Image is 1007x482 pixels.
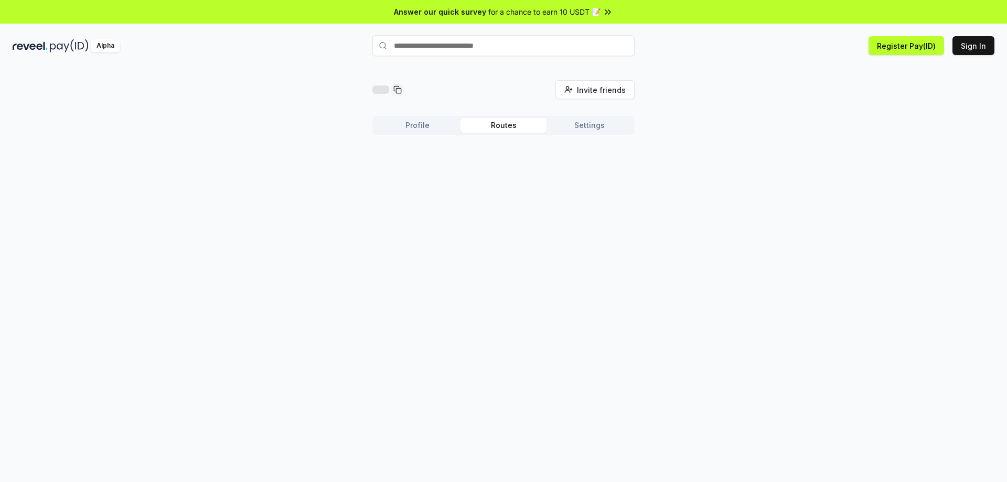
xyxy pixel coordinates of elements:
[555,80,635,99] button: Invite friends
[50,39,89,52] img: pay_id
[869,36,944,55] button: Register Pay(ID)
[488,6,601,17] span: for a chance to earn 10 USDT 📝
[577,84,626,95] span: Invite friends
[547,118,633,133] button: Settings
[91,39,120,52] div: Alpha
[13,39,48,52] img: reveel_dark
[460,118,547,133] button: Routes
[952,36,994,55] button: Sign In
[394,6,486,17] span: Answer our quick survey
[374,118,460,133] button: Profile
